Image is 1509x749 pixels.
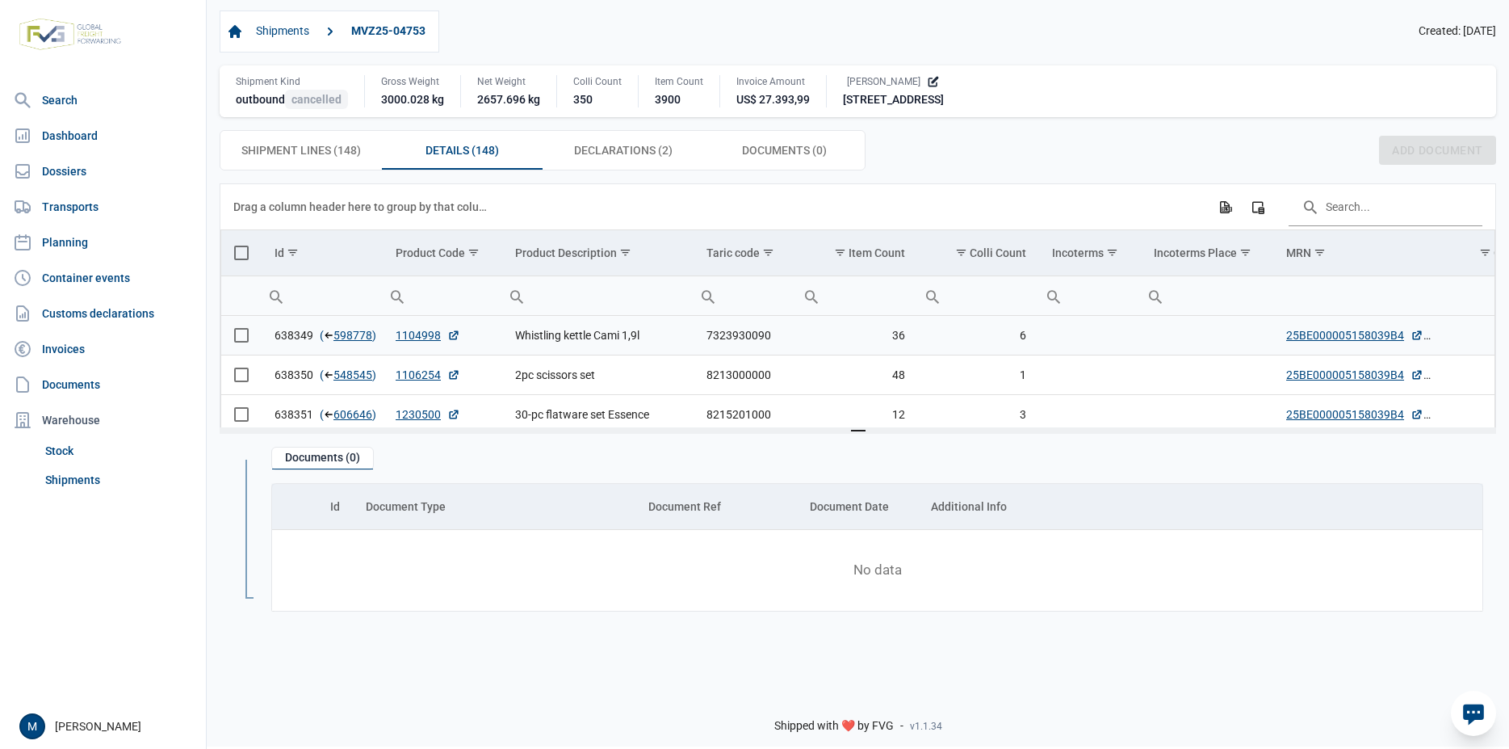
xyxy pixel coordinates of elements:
[477,75,540,88] div: Net Weight
[6,84,199,116] a: Search
[6,333,199,365] a: Invoices
[1286,367,1423,383] a: 25BE000005158039B4
[918,276,1039,315] td: Filter cell
[249,18,316,45] a: Shipments
[502,276,694,315] input: Filter cell
[694,276,797,315] td: Filter cell
[320,406,376,423] span: ( )
[797,276,918,315] input: Filter cell
[6,191,199,223] a: Transports
[1106,246,1118,259] span: Show filter options for column 'Incoterms'
[275,406,370,423] div: 638351
[797,276,918,315] td: Filter cell
[262,276,383,315] input: Filter cell
[1141,230,1273,276] td: Column Incoterms Place
[234,407,249,422] div: Select row
[797,230,918,276] td: Column Item Count
[383,276,502,315] td: Filter cell
[1419,24,1496,39] span: Created: [DATE]
[241,141,361,160] span: Shipment Lines (148)
[619,246,631,259] span: Show filter options for column 'Product Description'
[1286,406,1423,423] a: 25BE000005158039B4
[1154,246,1237,259] div: Incoterms Place
[502,276,694,315] td: Filter cell
[706,246,760,259] div: Taric code
[345,18,432,45] a: MVZ25-04753
[810,500,889,513] div: Document Date
[849,246,905,259] div: Item Count
[383,230,502,276] td: Column Product Code
[396,246,465,259] div: Product Code
[502,230,694,276] td: Column Product Description
[502,355,694,394] td: 2pc scissors set
[1286,327,1423,343] a: 25BE000005158039B4
[1141,276,1273,315] input: Filter cell
[573,75,622,88] div: Colli Count
[1052,246,1104,259] div: Incoterms
[333,406,372,423] a: 606646
[736,91,810,107] div: US$ 27.393,99
[1314,246,1326,259] span: Show filter options for column 'MRN'
[220,427,1496,434] div: Split bar
[6,226,199,259] a: Planning
[383,276,502,315] input: Filter cell
[847,75,920,88] span: [PERSON_NAME]
[320,327,376,343] span: ( )
[272,562,1482,579] span: No data
[272,448,373,469] div: Documents (0)
[655,75,703,88] div: Item Count
[797,355,918,394] td: 48
[6,155,199,187] a: Dossiers
[396,406,460,423] a: 1230500
[1039,230,1141,276] td: Column Incoterms
[1039,276,1141,315] td: Filter cell
[1273,276,1435,315] td: Filter cell
[694,276,797,315] input: Filter cell
[655,91,703,107] div: 3900
[383,276,412,315] div: Search box
[910,720,942,733] span: v1.1.34
[918,276,947,315] div: Search box
[285,90,348,109] span: cancelled
[736,75,810,88] div: Invoice Amount
[272,484,1482,611] div: Data grid with 0 rows and 5 columns
[6,262,199,294] a: Container events
[234,368,249,382] div: Select row
[502,276,531,315] div: Search box
[275,327,370,343] div: 638349
[39,465,199,494] a: Shipments
[797,394,918,434] td: 12
[1141,276,1170,315] div: Search box
[1289,187,1482,226] input: Search in the data grid
[6,120,199,152] a: Dashboard
[918,276,1039,315] input: Filter cell
[262,276,383,315] td: Filter cell
[333,367,372,383] a: 548545
[381,91,444,107] div: 3000.028 kg
[502,394,694,434] td: 30-pc flatware set Essence
[502,316,694,356] td: Whistling kettle Cami 1,9l
[233,184,1482,229] div: Data grid toolbar
[648,500,721,513] div: Document Ref
[694,394,797,434] td: 8215201000
[1479,246,1491,259] span: Show filter options for column 'Goods Value'
[918,355,1039,394] td: 1
[694,316,797,356] td: 7323930090
[694,276,723,315] div: Search box
[1273,230,1435,276] td: Column MRN
[694,355,797,394] td: 8213000000
[272,484,353,530] td: Column Id
[970,246,1026,259] div: Colli Count
[574,141,673,160] span: Declarations (2)
[425,141,499,160] span: Details (148)
[955,246,967,259] span: Show filter options for column 'Colli Count'
[234,328,249,343] div: Select row
[233,194,493,220] div: Drag a column header here to group by that column
[694,230,797,276] td: Column Taric code
[1141,276,1273,315] td: Filter cell
[1243,192,1272,221] div: Column Chooser
[1286,246,1311,259] div: MRN
[236,75,348,88] div: Shipment Kind
[262,230,383,276] td: Column Id
[234,246,249,260] div: Select all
